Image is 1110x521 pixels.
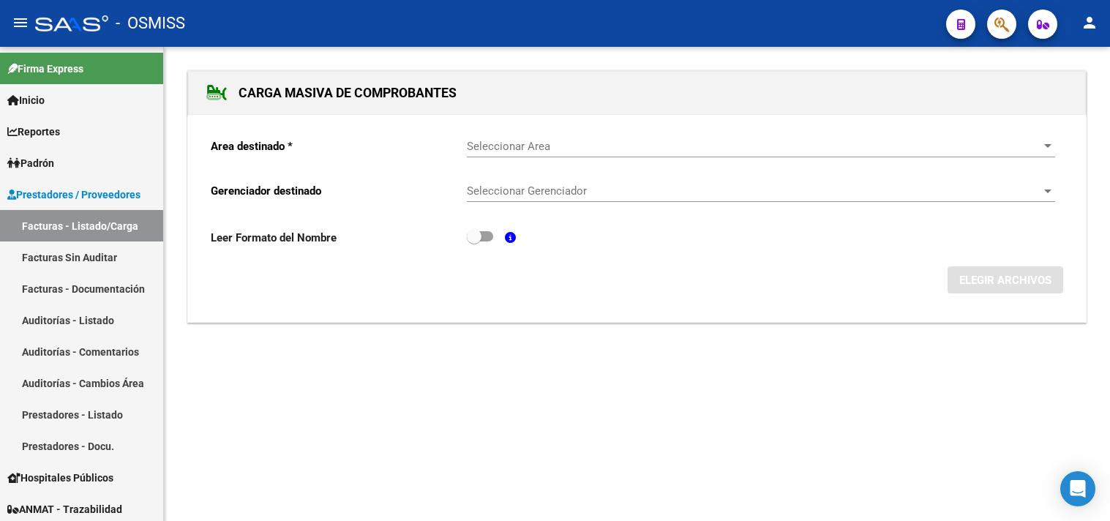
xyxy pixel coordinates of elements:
h1: CARGA MASIVA DE COMPROBANTES [206,81,457,105]
button: ELEGIR ARCHIVOS [948,266,1063,293]
p: Leer Formato del Nombre [211,230,467,246]
div: Open Intercom Messenger [1060,471,1095,506]
span: Prestadores / Proveedores [7,187,140,203]
p: Gerenciador destinado [211,183,467,199]
span: ELEGIR ARCHIVOS [959,274,1051,287]
span: Firma Express [7,61,83,77]
span: ANMAT - Trazabilidad [7,501,122,517]
span: Hospitales Públicos [7,470,113,486]
span: Padrón [7,155,54,171]
span: Seleccionar Area [467,140,1042,153]
span: Reportes [7,124,60,140]
mat-icon: menu [12,14,29,31]
p: Area destinado * [211,138,467,154]
span: - OSMISS [116,7,185,40]
span: Seleccionar Gerenciador [467,184,1042,198]
span: Inicio [7,92,45,108]
mat-icon: person [1081,14,1098,31]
